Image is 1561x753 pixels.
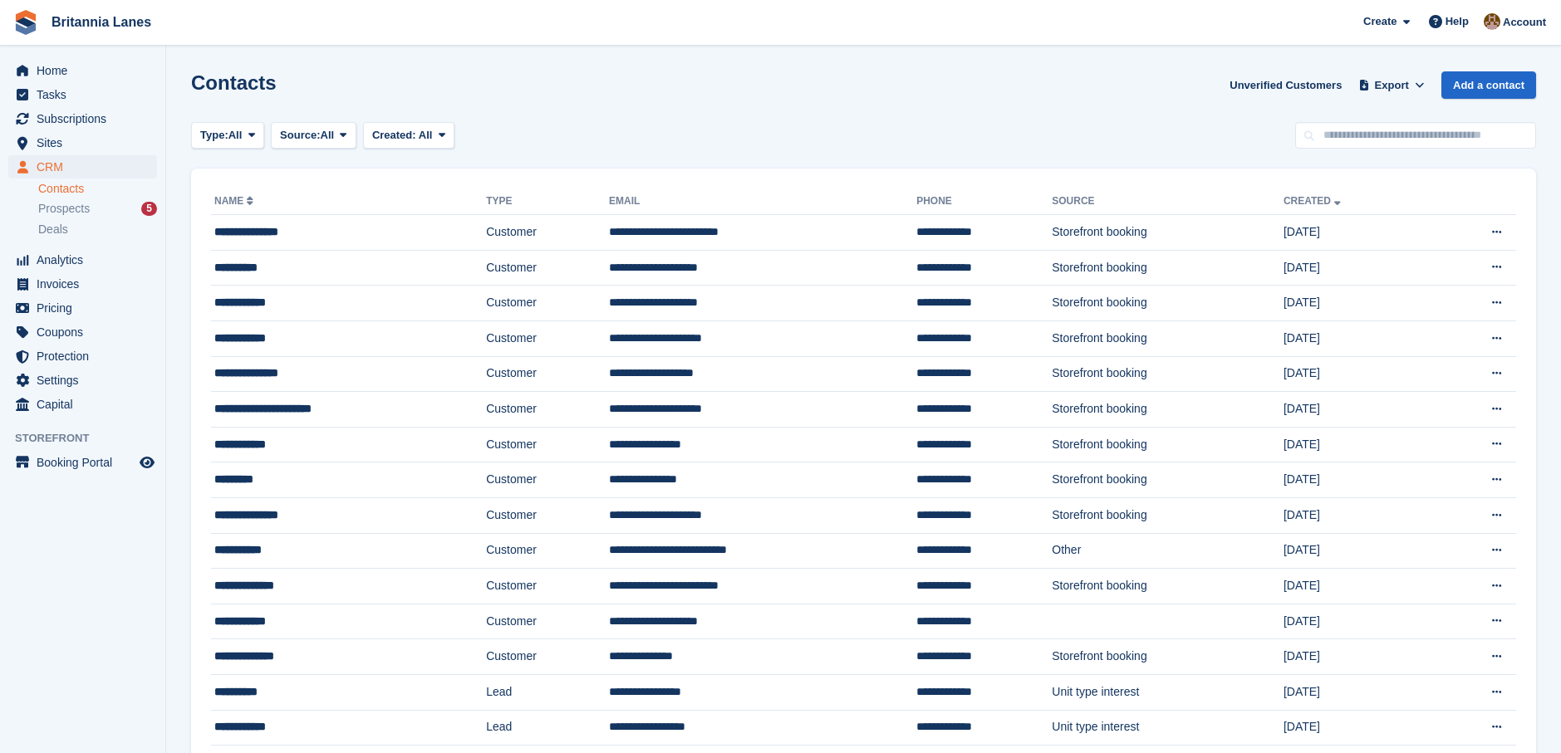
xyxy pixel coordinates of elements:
a: menu [8,320,157,344]
span: Protection [37,345,136,368]
td: [DATE] [1284,250,1431,286]
a: menu [8,272,157,296]
span: Analytics [37,248,136,271]
td: Customer [486,569,609,604]
td: Unit type interest [1052,710,1284,746]
td: [DATE] [1284,674,1431,710]
span: Settings [37,369,136,392]
td: [DATE] [1284,639,1431,675]
td: [DATE] [1284,356,1431,392]
td: Storefront booking [1052,356,1284,392]
td: Storefront booking [1052,286,1284,321]
td: Unit type interest [1052,674,1284,710]
a: menu [8,451,157,474]
button: Source: All [271,122,356,149]
span: Capital [37,393,136,416]
h1: Contacts [191,71,277,94]
td: Other [1052,533,1284,569]
a: menu [8,369,157,392]
span: Pricing [37,296,136,320]
a: menu [8,83,157,106]
a: Created [1284,195,1344,207]
span: Home [37,59,136,82]
span: Storefront [15,430,165,447]
td: Customer [486,497,609,533]
td: Storefront booking [1052,462,1284,498]
button: Export [1355,71,1428,99]
td: Storefront booking [1052,569,1284,604]
span: CRM [37,155,136,178]
td: Customer [486,286,609,321]
td: [DATE] [1284,710,1431,746]
a: menu [8,296,157,320]
a: Preview store [137,452,157,472]
span: Prospects [38,201,90,217]
td: Storefront booking [1052,639,1284,675]
td: Customer [486,392,609,428]
td: [DATE] [1284,392,1431,428]
td: Customer [486,533,609,569]
span: All [419,129,433,141]
a: menu [8,155,157,178]
span: Create [1363,13,1397,30]
span: Deals [38,222,68,237]
span: Source: [280,127,320,144]
a: menu [8,393,157,416]
span: Subscriptions [37,107,136,130]
td: Lead [486,674,609,710]
td: Customer [486,250,609,286]
td: [DATE] [1284,462,1431,498]
div: 5 [141,202,157,216]
span: Created: [372,129,416,141]
span: Booking Portal [37,451,136,474]
td: [DATE] [1284,533,1431,569]
td: [DATE] [1284,427,1431,462]
td: Lead [486,710,609,746]
td: [DATE] [1284,497,1431,533]
td: [DATE] [1284,569,1431,604]
a: menu [8,345,157,368]
td: Storefront booking [1052,427,1284,462]
td: [DATE] [1284,604,1431,639]
td: [DATE] [1284,320,1431,356]
th: Type [486,188,609,215]
span: Sites [37,131,136,154]
span: Account [1503,14,1546,31]
td: Storefront booking [1052,392,1284,428]
td: Storefront booking [1052,320,1284,356]
span: Coupons [37,320,136,344]
span: Export [1375,77,1409,94]
td: Customer [486,320,609,356]
a: menu [8,131,157,154]
span: Invoices [37,272,136,296]
a: Prospects 5 [38,200,157,218]
button: Created: All [363,122,454,149]
img: Admin [1484,13,1500,30]
td: [DATE] [1284,215,1431,251]
a: Deals [38,221,157,238]
td: Customer [486,356,609,392]
td: Customer [486,215,609,251]
span: All [228,127,243,144]
th: Email [609,188,916,215]
a: Add a contact [1441,71,1536,99]
a: menu [8,107,157,130]
th: Source [1052,188,1284,215]
a: Unverified Customers [1223,71,1348,99]
span: Help [1446,13,1469,30]
img: stora-icon-8386f47178a22dfd0bd8f6a31ec36ba5ce8667c1dd55bd0f319d3a0aa187defe.svg [13,10,38,35]
a: Contacts [38,181,157,197]
a: menu [8,59,157,82]
th: Phone [916,188,1052,215]
td: Storefront booking [1052,250,1284,286]
span: All [321,127,335,144]
td: Customer [486,639,609,675]
td: Customer [486,427,609,462]
button: Type: All [191,122,264,149]
a: Britannia Lanes [45,8,158,36]
td: Storefront booking [1052,215,1284,251]
td: Storefront booking [1052,497,1284,533]
a: Name [214,195,257,207]
td: Customer [486,462,609,498]
a: menu [8,248,157,271]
